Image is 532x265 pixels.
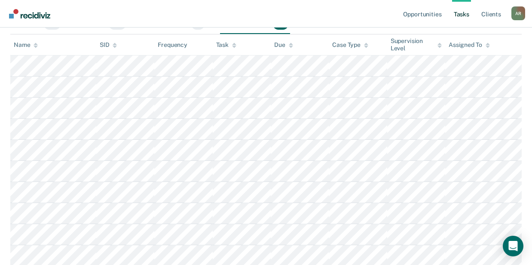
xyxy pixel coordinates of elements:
img: Recidiviz [9,9,50,18]
div: A R [511,6,525,20]
div: Case Type [332,41,368,49]
button: Profile dropdown button [511,6,525,20]
div: Supervision Level [391,37,442,52]
div: Due [274,41,293,49]
div: Name [14,41,38,49]
div: Task [216,41,236,49]
div: Frequency [158,41,187,49]
div: Assigned To [449,41,489,49]
div: Open Intercom Messenger [503,236,523,256]
div: SID [100,41,117,49]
